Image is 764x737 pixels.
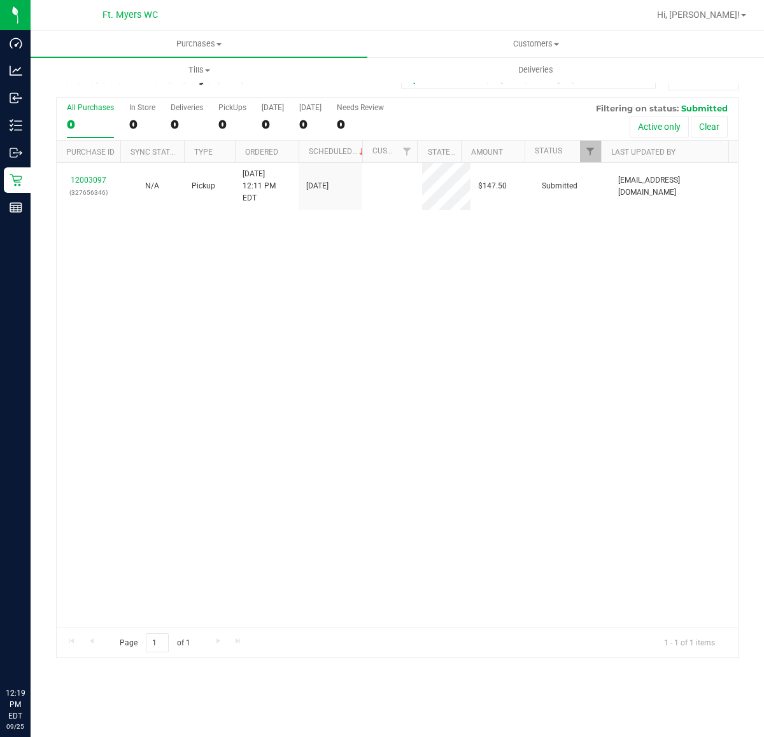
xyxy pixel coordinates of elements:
div: 0 [299,117,322,132]
div: [DATE] [262,103,284,112]
a: Purchase ID [66,148,115,157]
a: Type [194,148,213,157]
a: Customers [367,31,704,57]
span: Customers [368,38,704,50]
div: PickUps [218,103,246,112]
p: 09/25 [6,722,25,731]
inline-svg: Inventory [10,119,22,132]
h3: Purchase Fulfillment: [56,74,283,85]
a: Customer [372,146,412,155]
span: [EMAIL_ADDRESS][DOMAIN_NAME] [618,174,730,199]
a: Deliveries [367,57,704,83]
div: All Purchases [67,103,114,112]
span: [DATE] 12:11 PM EDT [243,168,291,205]
a: Filter [396,141,417,162]
span: 1 - 1 of 1 items [654,633,725,652]
p: (327656346) [64,186,113,199]
a: Amount [471,148,503,157]
span: Tills [31,64,367,76]
span: Pickup [192,180,215,192]
a: Filter [580,141,601,162]
inline-svg: Dashboard [10,37,22,50]
a: Status [535,146,562,155]
span: [DATE] [306,180,329,192]
a: Purchases [31,31,367,57]
span: Page of 1 [109,633,201,653]
a: Ordered [245,148,278,157]
inline-svg: Outbound [10,146,22,159]
input: 1 [146,633,169,653]
div: 0 [129,117,155,132]
span: Deliveries [501,64,570,76]
span: Purchases [31,38,367,50]
span: Ft. Myers WC [103,10,158,20]
a: Last Updated By [611,148,676,157]
inline-svg: Inbound [10,92,22,104]
inline-svg: Reports [10,201,22,214]
div: In Store [129,103,155,112]
inline-svg: Retail [10,174,22,186]
button: Active only [630,116,689,137]
a: Sync Status [131,148,180,157]
span: Filtering on status: [596,103,679,113]
button: Clear [691,116,728,137]
div: 0 [218,117,246,132]
a: Scheduled [309,147,367,156]
div: [DATE] [299,103,322,112]
div: 0 [67,117,114,132]
iframe: Resource center [13,635,51,673]
a: State Registry ID [428,148,495,157]
div: 0 [337,117,384,132]
span: Submitted [681,103,728,113]
div: Needs Review [337,103,384,112]
a: 12003097 [71,176,106,185]
button: N/A [145,180,159,192]
p: 12:19 PM EDT [6,687,25,722]
span: Submitted [542,180,577,192]
a: Tills [31,57,367,83]
span: Not Applicable [145,181,159,190]
inline-svg: Analytics [10,64,22,77]
span: Hi, [PERSON_NAME]! [657,10,740,20]
div: 0 [262,117,284,132]
div: Deliveries [171,103,203,112]
div: 0 [171,117,203,132]
span: $147.50 [478,180,507,192]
